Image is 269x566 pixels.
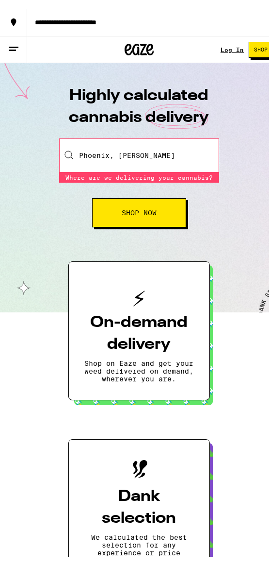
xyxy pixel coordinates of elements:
input: Enter your delivery address [59,130,219,164]
h1: Highly calculated cannabis delivery [66,76,212,130]
span: Shop [254,38,268,44]
a: Log In [221,38,244,44]
button: Shop Now [92,189,186,219]
h3: On-demand delivery [84,303,194,347]
p: We calculated the best selection for any experience or price range. [84,525,194,556]
span: Hi. Need any help? [6,7,70,15]
div: Where are we delivering your cannabis? [59,164,219,174]
button: On-demand deliveryShop on Eaze and get your weed delivered on demand, wherever you are. [68,253,210,392]
h3: Dank selection [84,477,194,521]
p: Shop on Eaze and get your weed delivered on demand, wherever you are. [84,351,194,374]
span: Shop Now [122,201,157,207]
